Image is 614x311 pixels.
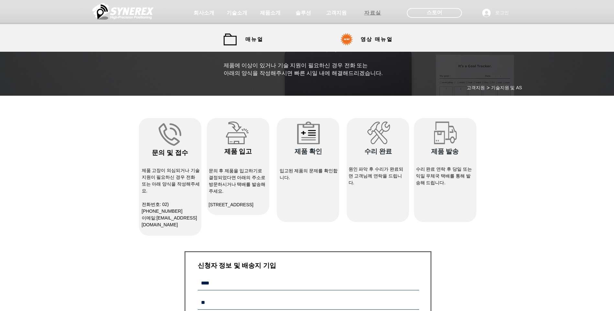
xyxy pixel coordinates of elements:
[287,6,319,19] a: 솔루션
[194,10,214,16] span: 회사소개
[92,2,154,21] img: 씨너렉스_White_simbol_대지 1.png
[198,262,276,269] span: ​신청자 정보 및 배송지 기입
[245,36,263,43] span: 매뉴얼
[224,148,252,155] span: ​제품 입고
[326,10,347,16] span: 고객지원
[320,6,352,19] a: 고객지원
[260,10,281,16] span: 제품소개
[221,6,253,19] a: 기술소개
[357,6,389,19] a: 자료실
[361,36,393,43] span: 영상 매뉴얼
[336,33,401,46] a: 영상 매뉴얼
[427,9,442,16] span: 스토어
[224,33,269,46] a: 매뉴얼
[407,8,462,18] div: 스토어
[494,107,614,311] iframe: Wix Chat
[254,6,286,19] a: 제품소개
[142,202,183,214] span: 전화번호: 02)[PHONE_NUMBER]
[142,168,200,193] span: 제품 고장이 의심되거나 기술지원이 필요하신 경우 전화 또는 아래 양식을 작성해주세요.
[493,10,511,16] span: 로그인
[227,10,247,16] span: 기술소개
[142,215,197,227] a: [EMAIL_ADDRESS][DOMAIN_NAME]
[280,168,338,180] span: 입고된 제품의 문제를 확인합니다.
[295,148,322,155] span: ​제품 확인
[431,148,459,155] span: ​제품 발송
[364,10,381,16] span: 자료실
[416,166,472,185] span: 수리 완료 연락 후 당일 또는 익일 우체국 택배를 통해 발송해 드립니다.
[188,6,220,19] a: 회사소개
[142,215,197,227] span: ​이메일:
[209,202,253,207] span: [STREET_ADDRESS]
[478,7,513,19] button: 로그인
[364,148,392,155] span: ​수리 완료
[209,168,266,194] span: ​문의 후 제품을 입고하기로 결정되었다면 아래의 주소로 방문하시거나 택배를 발송해주세요.
[349,166,404,185] span: 원인 파악 후 수리가 완료되면 고객님께 연락을 드립니다.
[152,149,188,156] span: ​문의 및 접수
[296,10,311,16] span: 솔루션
